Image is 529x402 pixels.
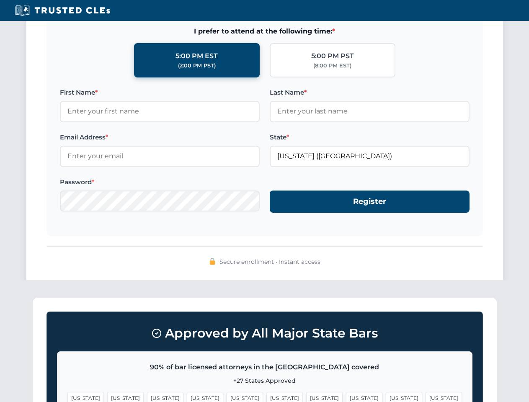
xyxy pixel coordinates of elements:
[209,258,216,265] img: 🔒
[60,146,260,167] input: Enter your email
[313,62,351,70] div: (8:00 PM EST)
[175,51,218,62] div: 5:00 PM EST
[60,26,470,37] span: I prefer to attend at the following time:
[270,191,470,213] button: Register
[270,101,470,122] input: Enter your last name
[57,322,472,345] h3: Approved by All Major State Bars
[60,88,260,98] label: First Name
[270,146,470,167] input: Florida (FL)
[60,132,260,142] label: Email Address
[67,376,462,385] p: +27 States Approved
[60,177,260,187] label: Password
[270,88,470,98] label: Last Name
[178,62,216,70] div: (2:00 PM PST)
[67,362,462,373] p: 90% of bar licensed attorneys in the [GEOGRAPHIC_DATA] covered
[311,51,354,62] div: 5:00 PM PST
[13,4,113,17] img: Trusted CLEs
[60,101,260,122] input: Enter your first name
[270,132,470,142] label: State
[219,257,320,266] span: Secure enrollment • Instant access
